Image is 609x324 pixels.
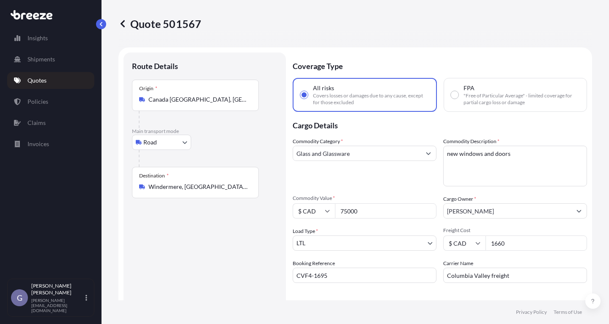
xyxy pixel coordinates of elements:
p: Special Conditions [293,300,587,307]
p: Main transport mode [132,128,277,135]
input: All risksCovers losses or damages due to any cause, except for those excluded [300,91,308,99]
span: Freight Cost [443,227,587,234]
p: Quote 501567 [118,17,201,30]
input: Full name [444,203,571,219]
input: Select a commodity type [293,146,421,161]
input: Enter name [443,268,587,283]
label: Commodity Description [443,137,499,146]
span: "Free of Particular Average" - limited coverage for partial cargo loss or damage [464,92,580,106]
p: Coverage Type [293,53,587,78]
p: Shipments [27,55,55,64]
a: Terms of Use [554,309,582,316]
div: Origin [139,85,157,92]
button: Show suggestions [421,146,436,161]
button: Select transport [132,135,191,150]
p: Insights [27,34,48,42]
span: LTL [296,239,305,247]
input: Enter amount [486,235,587,251]
label: Cargo Owner [443,195,476,203]
input: FPA"Free of Particular Average" - limited coverage for partial cargo loss or damage [451,91,458,99]
a: Insights [7,30,94,47]
p: Invoices [27,140,49,148]
label: Carrier Name [443,259,473,268]
a: Claims [7,114,94,131]
a: Policies [7,93,94,110]
input: Origin [148,95,248,104]
span: Load Type [293,227,318,235]
p: Cargo Details [293,112,587,137]
input: Destination [148,183,248,191]
p: Route Details [132,61,178,71]
span: Road [143,138,157,147]
a: Invoices [7,136,94,152]
span: FPA [464,84,475,92]
p: [PERSON_NAME][EMAIL_ADDRESS][DOMAIN_NAME] [31,298,84,313]
button: LTL [293,235,436,251]
a: Quotes [7,72,94,89]
p: [PERSON_NAME] [PERSON_NAME] [31,282,84,296]
span: G [17,294,22,302]
p: Claims [27,119,46,127]
span: Covers losses or damages due to any cause, except for those excluded [313,92,429,106]
p: Policies [27,97,48,106]
div: Destination [139,172,169,179]
button: Show suggestions [571,203,587,219]
span: All risks [313,84,334,92]
label: Booking Reference [293,259,335,268]
a: Shipments [7,51,94,68]
input: Your internal reference [293,268,436,283]
p: Quotes [27,76,47,85]
a: Privacy Policy [516,309,547,316]
label: Commodity Category [293,137,343,146]
textarea: new windows and doors [443,146,587,186]
span: Commodity Value [293,195,436,202]
input: Type amount [335,203,436,219]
